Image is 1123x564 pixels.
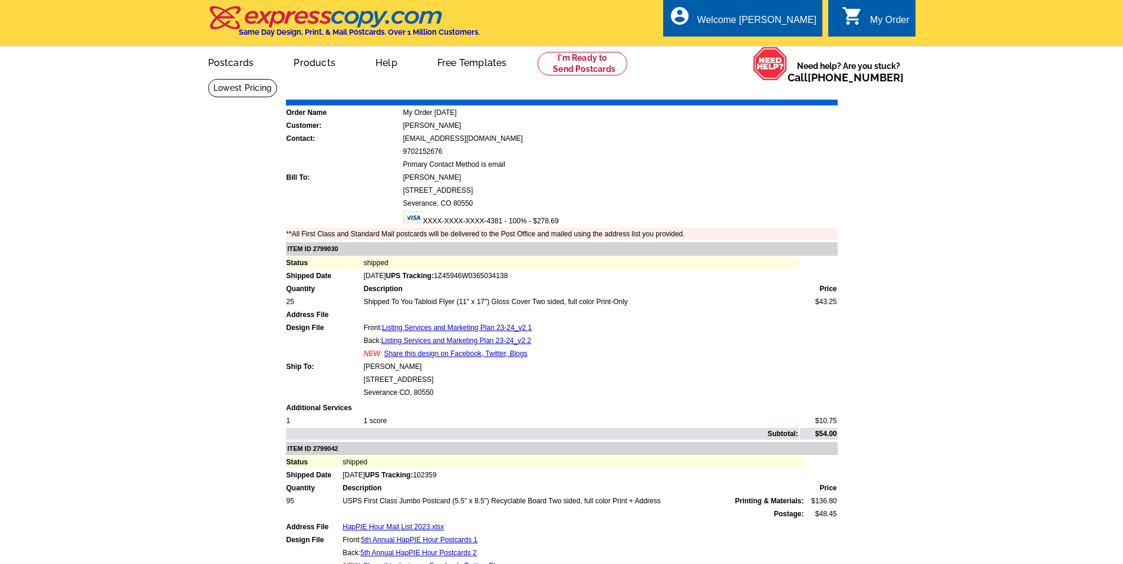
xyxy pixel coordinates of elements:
[697,15,816,31] div: Welcome [PERSON_NAME]
[286,283,362,295] td: Quantity
[286,428,799,440] td: Subtotal:
[286,242,838,256] td: ITEM ID 2799030
[286,442,838,456] td: ITEM ID 2799042
[363,335,799,347] td: Back:
[800,283,838,295] td: Price
[342,469,804,481] td: [DATE]
[364,349,382,358] span: NEW:
[363,283,799,295] td: Description
[805,508,837,520] td: $48.45
[403,197,838,209] td: Severance, CO 80550
[381,337,531,345] a: Listing Services and Marketing Plan 23-24_v2 2
[386,272,434,280] strong: UPS Tracking:
[239,28,480,37] h4: Same Day Design, Print, & Mail Postcards. Over 1 Million Customers.
[286,482,341,494] td: Quantity
[403,120,838,131] td: [PERSON_NAME]
[286,402,838,414] td: Additional Services
[286,309,362,321] td: Address File
[342,495,804,507] td: USPS First Class Jumbo Postcard (5.5" x 8.5") Recyclable Board Two sided, full color Print + Address
[363,296,799,308] td: Shipped To You Tabloid Flyer (11" x 17") Gloss Cover Two sided, full color Print-Only
[286,270,362,282] td: Shipped Date
[286,107,401,118] td: Order Name
[808,71,904,84] a: [PHONE_NUMBER]
[800,415,838,427] td: $10.75
[342,482,804,494] td: Description
[286,456,341,468] td: Status
[788,60,910,84] span: Need help? Are you stuck?
[805,482,837,494] td: Price
[774,510,804,518] strong: Postage:
[286,534,341,546] td: Design File
[286,322,362,334] td: Design File
[403,211,423,223] img: visa.gif
[419,48,526,75] a: Free Templates
[363,322,799,334] td: Front:
[342,534,804,546] td: Front:
[363,374,799,385] td: [STREET_ADDRESS]
[343,523,444,531] a: HapPIE Hour Mail List 2023.xlsx
[403,146,838,157] td: 9702152676
[800,296,838,308] td: $43.25
[363,270,799,282] td: [DATE]
[275,48,354,75] a: Products
[800,428,838,440] td: $54.00
[361,536,477,544] a: 5th Annual HapPIE Hour Postcards 1
[403,184,838,196] td: [STREET_ADDRESS]
[208,14,480,37] a: Same Day Design, Print, & Mail Postcards. Over 1 Million Customers.
[669,5,690,27] i: account_circle
[842,13,910,28] a: shopping_cart My Order
[286,469,341,481] td: Shipped Date
[363,361,799,372] td: [PERSON_NAME]
[403,133,838,144] td: [EMAIL_ADDRESS][DOMAIN_NAME]
[357,48,416,75] a: Help
[286,171,401,183] td: Bill To:
[870,15,910,31] div: My Order
[842,5,863,27] i: shopping_cart
[286,133,401,144] td: Contact:
[286,521,341,533] td: Address File
[403,171,838,183] td: [PERSON_NAME]
[363,387,799,398] td: Severance CO, 80550
[286,415,362,427] td: 1
[286,228,838,240] td: **All First Class and Standard Mail postcards will be delivered to the Post Office and mailed usi...
[384,349,527,358] a: Share this design on Facebook, Twitter, Blogs
[286,495,341,507] td: 95
[403,210,838,227] td: XXXX-XXXX-XXXX-4381 - 100% - $278.69
[342,456,804,468] td: shipped
[403,159,838,170] td: Primary Contact Method is email
[342,547,804,559] td: Back:
[403,107,838,118] td: My Order [DATE]
[386,272,508,280] span: 1Z45946W0365034138
[382,324,532,332] a: Listing Services and Marketing Plan 23-24_v2 1
[788,71,904,84] span: Call
[360,549,476,557] a: 5th Annual HapPIE Hour Postcards 2
[286,257,362,269] td: Status
[753,47,788,81] img: help
[363,257,799,269] td: shipped
[365,471,413,479] strong: UPS Tracking:
[286,361,362,372] td: Ship To:
[735,496,804,506] span: Printing & Materials:
[365,471,436,479] span: 102359
[189,48,273,75] a: Postcards
[805,495,837,507] td: $136.80
[286,120,401,131] td: Customer:
[363,415,799,427] td: 1 score
[286,296,362,308] td: 25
